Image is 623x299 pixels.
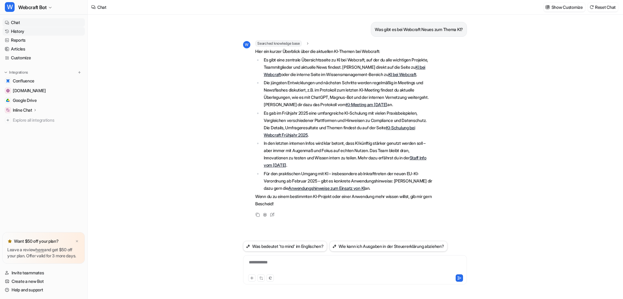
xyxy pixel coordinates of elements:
[329,241,447,252] button: Wie kann ich Ausgaben in der Steuererklärung abziehen?
[243,241,327,252] button: Was bedeutet 'to mind' im Englischen?
[255,48,433,55] p: Hier ein kurzer Überblick über die aktuellen KI-Themen bei Webcraft:
[2,54,85,62] a: Customize
[97,4,106,10] div: Chat
[255,40,302,47] span: Searched knowledge base
[77,70,82,75] img: menu_add.svg
[13,115,82,125] span: Explore all integrations
[346,102,387,107] a: KI-Meeting am [DATE]
[264,170,433,192] p: Für den praktischen Umgang mit KI – insbesondere ab Inkrafttreten der neuen EU-KI-Verordnung ab F...
[2,86,85,95] a: webcraft.ch[DOMAIN_NAME]
[2,96,85,105] a: Google DriveGoogle Drive
[2,18,85,27] a: Chat
[5,117,11,123] img: explore all integrations
[264,125,415,137] a: KI-Schulung bei Webcraft Frühjahr 2025
[2,116,85,124] a: Explore all integrations
[264,110,433,139] p: Es gab im Frühjahr 2025 eine umfangreiche KI-Schulung mit vielen Praxisbeispielen, Vergleichen ve...
[18,3,47,12] span: Webcraft Bot
[288,186,365,191] a: Anwendungshinweise zum Einsatz von KI
[7,247,80,259] p: Leave a review and get $50 off your plan. Offer valid for 3 more days.
[255,193,433,207] p: Wenn du zu einem bestimmten KI-Projekt oder einer Anwendung mehr wissen willst, gib mir gern Besc...
[13,97,37,103] span: Google Drive
[552,4,583,10] p: Show Customize
[264,64,425,77] a: KI bei Webcraft
[545,5,550,9] img: customize
[264,79,433,108] p: Die jüngsten Entwicklungen und nächsten Schritte werden regelmäßig in Meetings und Newsflashes di...
[6,99,10,102] img: Google Drive
[2,77,85,85] a: ConfluenceConfluence
[544,3,585,12] button: Show Customize
[5,2,15,12] span: W
[2,277,85,286] a: Create a new Bot
[14,238,59,244] p: Want $50 off your plan?
[13,88,46,94] span: [DOMAIN_NAME]
[7,239,12,244] img: star
[2,36,85,44] a: Reports
[264,155,426,168] a: Staff Info vom [DATE]
[388,72,416,77] a: KI bei Webcraft
[13,78,34,84] span: Confluence
[9,70,28,75] p: Integrations
[2,286,85,294] a: Help and support
[6,79,10,83] img: Confluence
[13,107,32,113] p: Inline Chat
[6,108,10,112] img: Inline Chat
[264,140,433,169] p: In den letzten internen Infos wird klar betont, dass KI künftig stärker genutzt werden soll – abe...
[75,239,79,243] img: x
[375,26,463,33] p: Was gibt es bei Webcraft Neues zum Thema KI?
[264,56,433,78] p: Es gibt eine zentrale Übersichtsseite zu KI bei Webcraft, auf der du alle wichtigen Projekte, Tea...
[2,69,30,75] button: Integrations
[4,70,8,75] img: expand menu
[2,27,85,36] a: History
[588,3,618,12] button: Reset Chat
[243,41,250,48] span: W
[2,45,85,53] a: Articles
[2,269,85,277] a: Invite teammates
[36,247,44,252] a: here
[590,5,594,9] img: reset
[6,89,10,92] img: webcraft.ch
